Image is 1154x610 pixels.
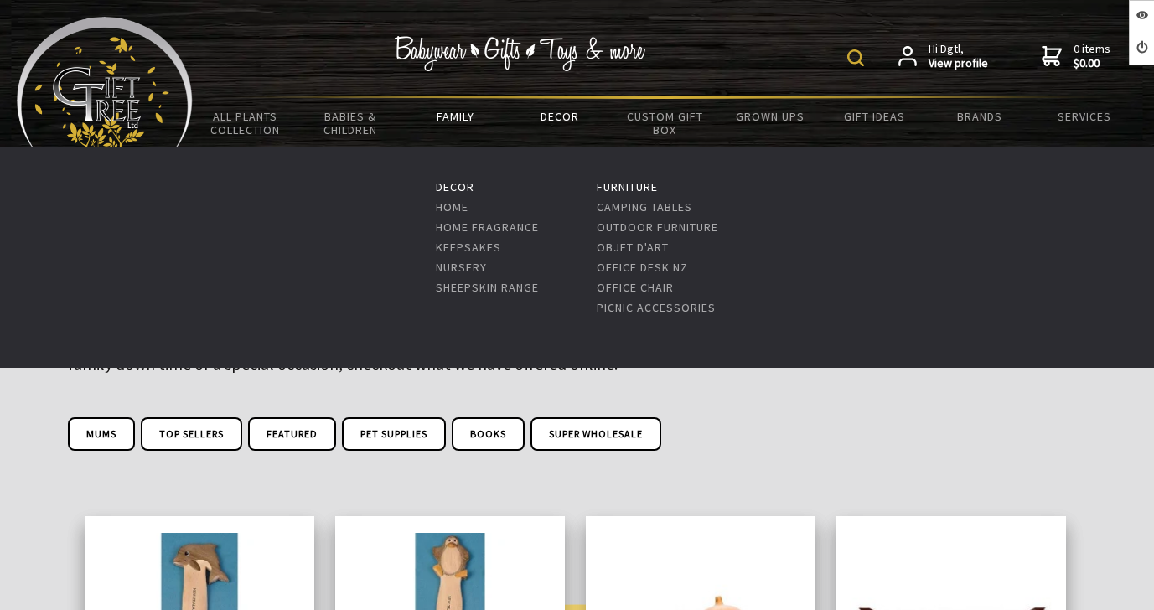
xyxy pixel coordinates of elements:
[597,260,688,275] a: Office Desk NZ
[929,42,988,71] span: Hi Dgtl,
[436,199,468,215] a: Home
[597,179,658,194] a: Furniture
[395,36,646,71] img: Babywear - Gifts - Toys & more
[193,99,298,147] a: All Plants Collection
[402,99,507,134] a: Family
[597,240,669,255] a: Objet d'art
[929,56,988,71] strong: View profile
[68,417,135,451] a: Mums
[508,99,613,134] a: Decor
[597,199,692,215] a: Camping Tables
[898,42,988,71] a: Hi Dgtl,View profile
[436,179,474,194] a: Decor
[17,17,193,156] img: Babyware - Gifts - Toys and more...
[342,417,446,451] a: Pet Supplies
[928,99,1032,134] a: Brands
[298,99,402,147] a: Babies & Children
[597,280,674,295] a: Office Chair
[822,99,927,134] a: Gift Ideas
[436,240,501,255] a: Keepsakes
[1074,56,1110,71] strong: $0.00
[530,417,661,451] a: Super Wholesale
[1042,42,1110,71] a: 0 items$0.00
[248,417,336,451] a: Featured
[1032,99,1137,134] a: Services
[436,220,539,235] a: Home Fragrance
[436,280,539,295] a: Sheepskin Range
[847,49,864,66] img: product search
[436,260,487,275] a: Nursery
[597,300,716,315] a: Picnic Accessories
[141,417,242,451] a: Top Sellers
[597,220,718,235] a: Outdoor Furniture
[613,99,717,147] a: Custom Gift Box
[717,99,822,134] a: Grown Ups
[1074,41,1110,71] span: 0 items
[452,417,525,451] a: Books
